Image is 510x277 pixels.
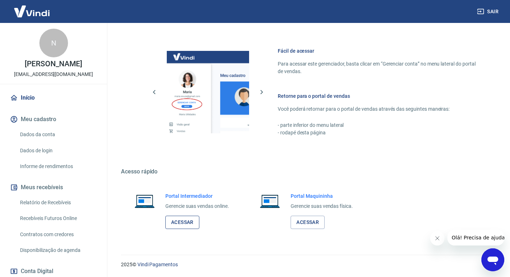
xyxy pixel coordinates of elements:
[9,90,98,106] a: Início
[447,230,504,245] iframe: Mensagem da empresa
[137,262,178,267] a: Vindi Pagamentos
[17,227,98,242] a: Contratos com credores
[17,195,98,210] a: Relatório de Recebíveis
[255,192,285,210] img: Imagem de um notebook aberto
[291,216,325,229] a: Acessar
[278,121,476,129] p: - parte inferior do menu lateral
[9,180,98,195] button: Meus recebíveis
[167,51,249,133] img: Imagem da dashboard mostrando o botão de gerenciar conta na sidebar no lado esquerdo
[291,192,353,200] h6: Portal Maquininha
[17,211,98,226] a: Recebíveis Futuros Online
[14,71,93,78] p: [EMAIL_ADDRESS][DOMAIN_NAME]
[39,29,68,57] div: N
[165,202,229,210] p: Gerencie suas vendas online.
[121,261,493,268] p: 2025 ©
[291,202,353,210] p: Gerencie suas vendas física.
[278,47,476,54] h6: Fácil de acessar
[25,60,82,68] p: [PERSON_NAME]
[17,243,98,258] a: Disponibilização de agenda
[4,5,60,11] span: Olá! Precisa de ajuda?
[17,159,98,174] a: Informe de rendimentos
[476,5,501,18] button: Sair
[17,127,98,142] a: Dados da conta
[430,231,445,245] iframe: Fechar mensagem
[481,248,504,271] iframe: Botão para abrir a janela de mensagens
[278,129,476,137] p: - rodapé desta página
[9,111,98,127] button: Meu cadastro
[165,192,229,200] h6: Portal Intermediador
[278,92,476,100] h6: Retorne para o portal de vendas
[165,216,199,229] a: Acessar
[9,0,55,22] img: Vindi
[278,60,476,75] p: Para acessar este gerenciador, basta clicar em “Gerenciar conta” no menu lateral do portal de ven...
[121,168,493,175] h5: Acesso rápido
[17,143,98,158] a: Dados de login
[278,105,476,113] p: Você poderá retornar para o portal de vendas através das seguintes maneiras:
[130,192,160,210] img: Imagem de um notebook aberto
